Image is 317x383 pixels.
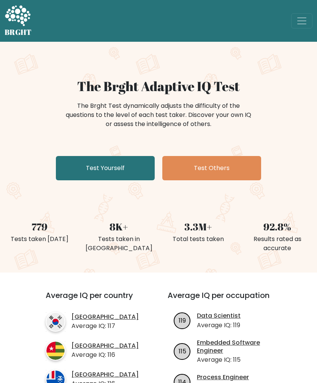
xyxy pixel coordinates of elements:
a: [GEOGRAPHIC_DATA] [71,313,139,321]
a: [GEOGRAPHIC_DATA] [71,342,139,350]
img: country [46,312,65,332]
img: country [46,341,65,361]
text: 115 [179,347,186,356]
p: Average IQ: 115 [197,355,281,364]
a: Embedded Software Engineer [197,339,281,355]
p: Average IQ: 117 [71,322,139,331]
div: 779 [5,220,75,235]
a: Test Yourself [56,156,155,180]
text: 119 [179,316,186,325]
div: Tests taken in [GEOGRAPHIC_DATA] [84,235,154,253]
h1: The Brght Adaptive IQ Test [5,78,312,94]
div: Tests taken [DATE] [5,235,75,244]
div: 8K+ [84,220,154,235]
div: 3.3M+ [163,220,233,235]
div: Total tests taken [163,235,233,244]
a: Test Others [162,156,261,180]
h3: Average IQ per occupation [168,291,281,309]
a: Process Engineer [197,374,249,381]
h5: BRGHT [5,28,32,37]
div: 92.8% [243,220,313,235]
a: BRGHT [5,3,32,39]
button: Toggle navigation [291,13,312,28]
p: Average IQ: 116 [71,350,139,359]
h3: Average IQ per country [46,291,140,309]
div: Results rated as accurate [243,235,313,253]
a: [GEOGRAPHIC_DATA] [71,371,139,379]
p: Average IQ: 119 [197,321,241,330]
a: Data Scientist [197,312,241,320]
div: The Brght Test dynamically adjusts the difficulty of the questions to the level of each test take... [63,101,254,129]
